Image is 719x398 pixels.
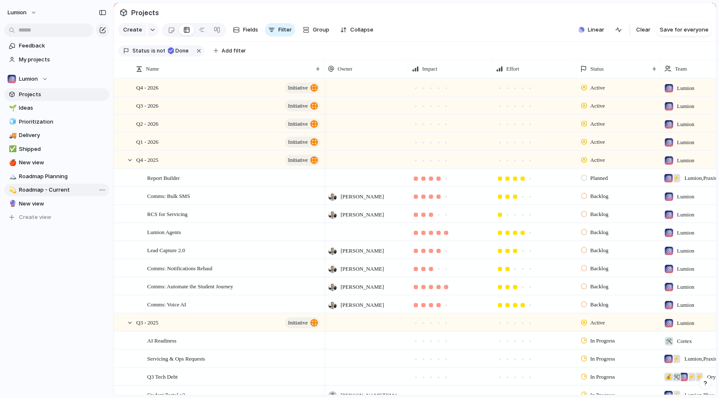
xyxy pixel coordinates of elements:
span: initiative [288,118,308,130]
span: Add filter [222,47,246,55]
span: Projects [130,5,161,20]
span: Group [313,26,329,34]
button: Filter [265,23,295,37]
a: Projects [4,88,109,101]
span: Lumion [677,192,694,201]
button: Create [118,23,146,37]
span: Backlog [590,210,608,219]
span: Planned [590,174,608,182]
span: Fields [243,26,258,34]
div: 🌱 [9,103,15,113]
span: Comms: Bulk SMS [147,191,190,200]
span: Backlog [590,228,608,237]
div: ⚡ [672,355,680,363]
span: Lumion , Praxis [685,355,717,363]
div: 🚚 [9,131,15,140]
span: Backlog [590,192,608,200]
span: AI Readiness [147,335,177,345]
span: Roadmap - Current [19,186,106,194]
div: ⚡ [695,373,703,381]
button: Group [299,23,333,37]
button: Done [166,46,194,55]
span: Q2 - 2026 [136,119,159,128]
div: ✅ [9,144,15,154]
div: 🛠️ [672,373,680,381]
span: Backlog [590,300,608,309]
span: [PERSON_NAME] [341,265,384,273]
button: Linear [575,24,608,36]
span: Create [123,26,142,34]
span: Report Builder [147,173,180,182]
span: Owner [338,65,352,73]
a: 🧊Prioritization [4,116,109,128]
div: 🚚Delivery [4,129,109,142]
span: Active [590,319,605,327]
button: 🔮 [8,200,16,208]
button: Create view [4,211,109,224]
button: initiative [285,119,320,129]
span: Prioritization [19,118,106,126]
a: 🔮New view [4,198,109,210]
a: 🍎New view [4,156,109,169]
div: 🧊 [9,117,15,127]
span: Lumion [677,138,694,147]
div: 🍎 [9,158,15,168]
button: Add filter [209,45,251,57]
div: 🛠️ [665,337,673,345]
span: Active [590,120,605,128]
span: In Progress [590,355,615,363]
span: Lumion [677,283,694,291]
button: initiative [285,317,320,328]
span: Backlog [590,264,608,273]
span: Active [590,84,605,92]
span: Q3 Tech Debt [147,372,178,381]
span: Lumion Agents [147,227,181,237]
span: is [151,47,156,55]
span: initiative [288,100,308,112]
span: Active [590,102,605,110]
span: Comms: Automate the Student Journey [147,281,233,291]
span: Lumion [677,247,694,255]
span: Lumion [677,84,694,92]
button: initiative [285,82,320,93]
span: initiative [288,136,308,148]
span: Clear [636,26,650,34]
span: Q4 - 2025 [136,155,159,164]
button: Lumion [4,73,109,85]
div: 🔮 [9,199,15,208]
span: Active [590,156,605,164]
span: Backlog [590,282,608,291]
div: 💰 [664,373,673,381]
span: Q3 - 2025 [136,317,159,327]
button: isnot [150,46,167,55]
span: Name [146,65,159,73]
span: Roadmap Planning [19,172,106,181]
button: Collapse [337,23,377,37]
button: 🚚 [8,131,16,140]
a: ✅Shipped [4,143,109,156]
span: [PERSON_NAME] [341,247,384,255]
span: Lead Capture 2.0 [147,245,185,255]
button: 💫 [8,186,16,194]
div: ⚡ [672,174,680,182]
span: Lumion , Praxis [685,174,717,182]
span: My projects [19,55,106,64]
a: 💫Roadmap - Current [4,184,109,196]
span: Lumion [677,301,694,309]
span: Save for everyone [660,26,708,34]
span: Lumion [677,265,694,273]
button: 🍎 [8,158,16,167]
span: Lumion [677,102,694,111]
span: Impact [422,65,437,73]
button: Clear [633,23,654,37]
div: ⚡ [687,373,695,381]
span: New view [19,158,106,167]
span: Team [675,65,687,73]
span: Q3 - 2026 [136,100,159,110]
span: Shipped [19,145,106,153]
span: Collapse [350,26,373,34]
span: Lumion [8,8,26,17]
div: 🏔️Roadmap Planning [4,170,109,183]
